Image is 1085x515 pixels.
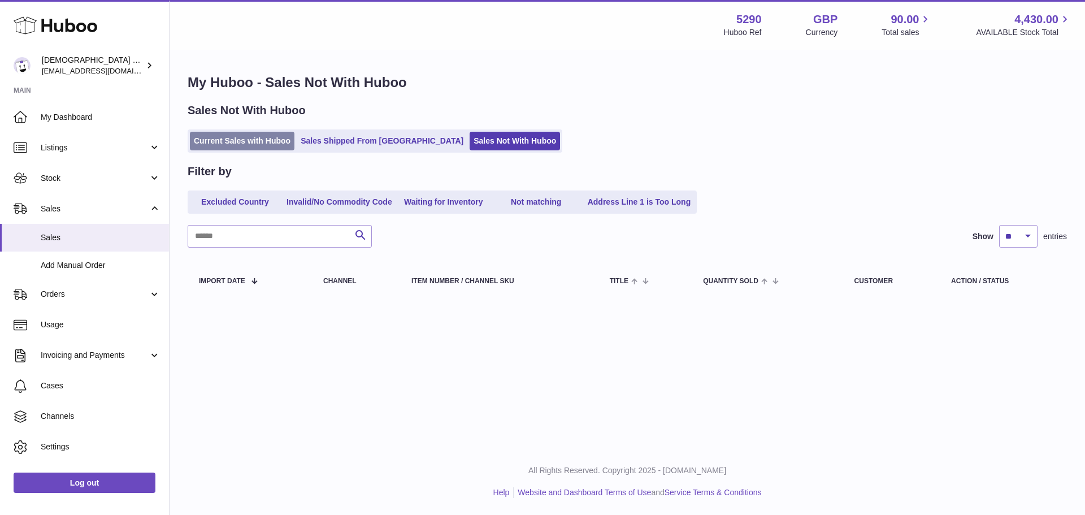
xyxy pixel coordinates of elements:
[41,380,160,391] span: Cases
[188,164,232,179] h2: Filter by
[951,278,1056,285] div: Action / Status
[1014,12,1058,27] span: 4,430.00
[190,132,294,150] a: Current Sales with Huboo
[283,193,396,211] a: Invalid/No Commodity Code
[703,278,758,285] span: Quantity Sold
[398,193,489,211] a: Waiting for Inventory
[610,278,628,285] span: Title
[41,112,160,123] span: My Dashboard
[411,278,587,285] div: Item Number / Channel SKU
[41,442,160,452] span: Settings
[41,260,160,271] span: Add Manual Order
[190,193,280,211] a: Excluded Country
[891,12,919,27] span: 90.00
[518,488,651,497] a: Website and Dashboard Terms of Use
[42,55,144,76] div: [DEMOGRAPHIC_DATA] Charity
[41,204,149,214] span: Sales
[41,350,149,361] span: Invoicing and Payments
[584,193,695,211] a: Address Line 1 is Too Long
[882,12,932,38] a: 90.00 Total sales
[854,278,928,285] div: Customer
[179,465,1076,476] p: All Rights Reserved. Copyright 2025 - [DOMAIN_NAME]
[1043,231,1067,242] span: entries
[41,173,149,184] span: Stock
[493,488,510,497] a: Help
[41,142,149,153] span: Listings
[724,27,762,38] div: Huboo Ref
[973,231,993,242] label: Show
[323,278,389,285] div: Channel
[297,132,467,150] a: Sales Shipped From [GEOGRAPHIC_DATA]
[41,319,160,330] span: Usage
[14,57,31,74] img: info@muslimcharity.org.uk
[665,488,762,497] a: Service Terms & Conditions
[14,473,155,493] a: Log out
[199,278,245,285] span: Import date
[806,27,838,38] div: Currency
[491,193,581,211] a: Not matching
[41,289,149,300] span: Orders
[41,232,160,243] span: Sales
[41,411,160,422] span: Channels
[736,12,762,27] strong: 5290
[470,132,560,150] a: Sales Not With Huboo
[188,73,1067,92] h1: My Huboo - Sales Not With Huboo
[188,103,306,118] h2: Sales Not With Huboo
[976,27,1071,38] span: AVAILABLE Stock Total
[882,27,932,38] span: Total sales
[813,12,837,27] strong: GBP
[976,12,1071,38] a: 4,430.00 AVAILABLE Stock Total
[42,66,166,75] span: [EMAIL_ADDRESS][DOMAIN_NAME]
[514,487,761,498] li: and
